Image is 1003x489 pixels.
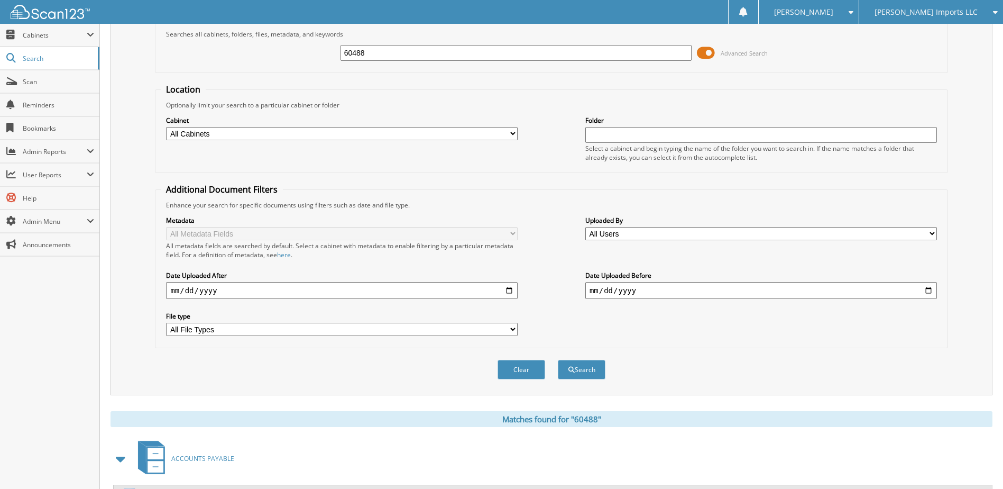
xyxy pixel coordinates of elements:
label: Date Uploaded Before [585,271,937,280]
span: Admin Reports [23,147,87,156]
a: here [277,250,291,259]
div: Searches all cabinets, folders, files, metadata, and keywords [161,30,942,39]
div: All metadata fields are searched by default. Select a cabinet with metadata to enable filtering b... [166,241,518,259]
span: Advanced Search [721,49,768,57]
input: start [166,282,518,299]
iframe: Chat Widget [950,438,1003,489]
div: Enhance your search for specific documents using filters such as date and file type. [161,201,942,210]
span: Search [23,54,93,63]
legend: Location [161,84,206,95]
label: Cabinet [166,116,518,125]
button: Search [558,360,605,379]
div: Matches found for "60488" [111,411,992,427]
input: end [585,282,937,299]
a: ACCOUNTS PAYABLE [132,438,234,479]
span: Bookmarks [23,124,94,133]
span: Scan [23,77,94,86]
span: Admin Menu [23,217,87,226]
button: Clear [498,360,545,379]
span: [PERSON_NAME] [774,9,833,15]
span: [PERSON_NAME] Imports LLC [875,9,978,15]
div: Select a cabinet and begin typing the name of the folder you want to search in. If the name match... [585,144,937,162]
img: scan123-logo-white.svg [11,5,90,19]
label: Date Uploaded After [166,271,518,280]
span: ACCOUNTS PAYABLE [171,454,234,463]
span: Cabinets [23,31,87,40]
label: Folder [585,116,937,125]
div: Optionally limit your search to a particular cabinet or folder [161,101,942,110]
span: Reminders [23,101,94,110]
label: Metadata [166,216,518,225]
span: User Reports [23,170,87,179]
label: File type [166,312,518,321]
legend: Additional Document Filters [161,184,283,195]
label: Uploaded By [585,216,937,225]
span: Announcements [23,240,94,249]
span: Help [23,194,94,203]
